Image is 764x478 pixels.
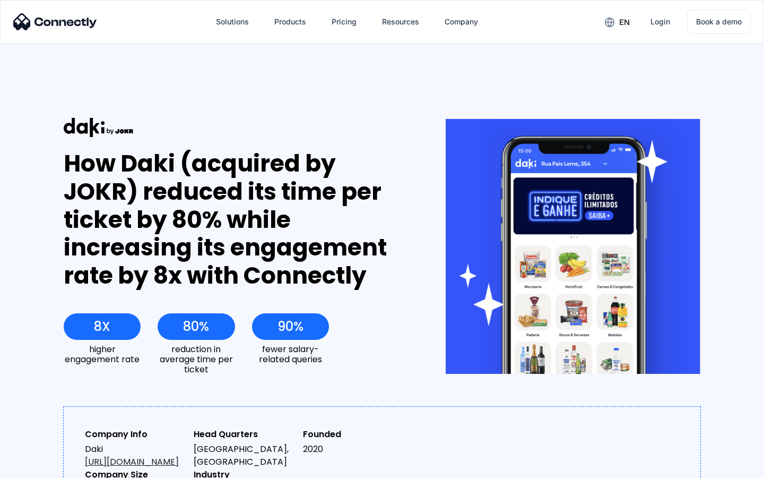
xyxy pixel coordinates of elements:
div: fewer salary-related queries [252,344,329,364]
div: Solutions [216,14,249,29]
div: higher engagement rate [64,344,141,364]
div: 90% [277,319,303,334]
div: 8X [94,319,110,334]
div: 80% [183,319,209,334]
div: Company Info [85,428,185,441]
div: Pricing [332,14,357,29]
a: [URL][DOMAIN_NAME] [85,456,179,468]
div: Login [650,14,670,29]
a: Login [642,9,679,35]
aside: Language selected: English [11,459,64,474]
div: Company [445,14,478,29]
div: Daki [85,443,185,468]
a: Book a demo [687,10,751,34]
img: Connectly Logo [13,13,97,30]
div: 2020 [303,443,403,456]
div: How Daki (acquired by JOKR) reduced its time per ticket by 80% while increasing its engagement ra... [64,150,407,290]
div: Resources [382,14,419,29]
div: reduction in average time per ticket [158,344,235,375]
div: Head Quarters [194,428,294,441]
a: Pricing [323,9,365,35]
div: en [619,15,630,30]
div: Founded [303,428,403,441]
div: [GEOGRAPHIC_DATA], [GEOGRAPHIC_DATA] [194,443,294,468]
div: Products [274,14,306,29]
ul: Language list [21,459,64,474]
